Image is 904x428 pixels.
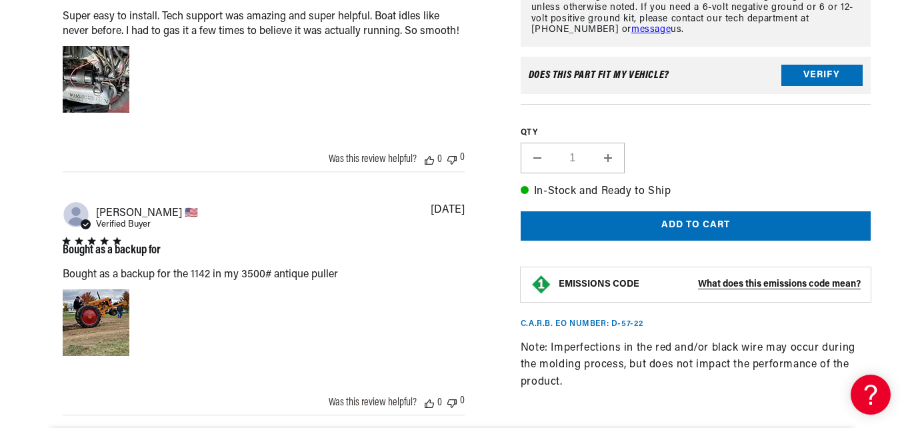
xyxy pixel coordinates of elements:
[96,206,198,219] span: John G.
[437,397,442,408] div: 0
[63,46,129,113] div: Image of Review by Joseph C. on October 12, 23 number 1
[521,183,871,201] p: In-Stock and Ready to Ship
[96,220,151,229] span: Verified Buyer
[460,395,465,408] div: 0
[63,245,161,257] div: Bought as a backup for
[631,25,671,35] a: message
[63,237,161,245] div: 5 star rating out of 5 stars
[521,319,644,330] p: C.A.R.B. EO Number: D-57-22
[531,274,552,295] img: Emissions code
[437,154,442,165] div: 0
[329,397,417,408] div: Was this review helpful?
[425,397,434,408] div: Vote up
[425,154,434,165] div: Vote up
[521,211,871,241] button: Add to cart
[447,152,457,165] div: Vote down
[431,205,465,215] div: [DATE]
[63,289,129,356] div: Image of Review by John G. on July 20, 23 number 1
[529,70,669,81] div: Does This part fit My vehicle?
[447,395,457,408] div: Vote down
[559,279,639,289] strong: EMISSIONS CODE
[559,279,861,291] button: EMISSIONS CODEWhat does this emissions code mean?
[781,65,863,86] button: Verify
[329,154,417,165] div: Was this review helpful?
[521,127,871,139] label: QTY
[698,279,861,289] strong: What does this emissions code mean?
[460,152,465,165] div: 0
